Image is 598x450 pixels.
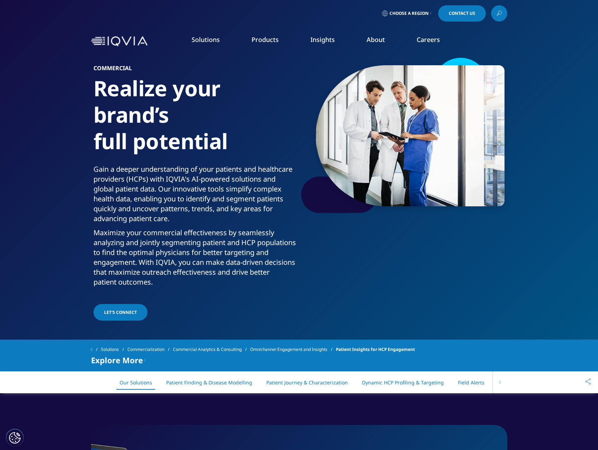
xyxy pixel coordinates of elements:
nav: Primary [150,25,507,58]
a: Solutions [101,343,127,356]
a: LET'S CONNECT [93,304,147,321]
a: Products [252,35,279,44]
a: Patient Finding & Disease Modelling [166,379,252,386]
button: Cookies Settings [6,429,24,446]
span: Contact Us [449,11,475,16]
span: Patient Insights for HCP Engagement [336,343,415,356]
span: LET'S CONNECT [104,309,137,315]
a: Contact Us [438,5,486,22]
img: IQVIA Healthcare Information Technology and Pharma Clinical Research Company [91,36,147,47]
a: About [367,35,385,44]
a: Careers [417,35,440,44]
p: Maximize your commercial effectiveness by seamlessly analyzing and jointly segmenting patient and... [93,228,296,291]
a: Solutions [192,35,220,44]
p: Gain a deeper understanding of your patients and healthcare providers (HCPs) with IQVIA's AI-powe... [93,164,296,228]
a: Dynamic HCP Profiling & Targeting [362,379,444,386]
a: Insights [310,35,335,44]
span: Explore More [91,356,143,364]
a: Omnichannel Engagement and Insights [250,343,336,356]
a: Our Solutions [120,379,152,386]
img: 099_medical-professionals-meeting-in-hospital.jpg [316,65,505,206]
h6: COMMERCIAL [93,65,296,75]
a: Patient Journey & Characterization [266,379,348,386]
span: Choose a Region [389,11,429,16]
a: Commercialization [127,343,173,356]
h1: Realize your brand’s full potential [93,75,296,164]
a: Commercial Analytics & Consulting [173,343,250,356]
a: Field Alerts [458,379,484,386]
